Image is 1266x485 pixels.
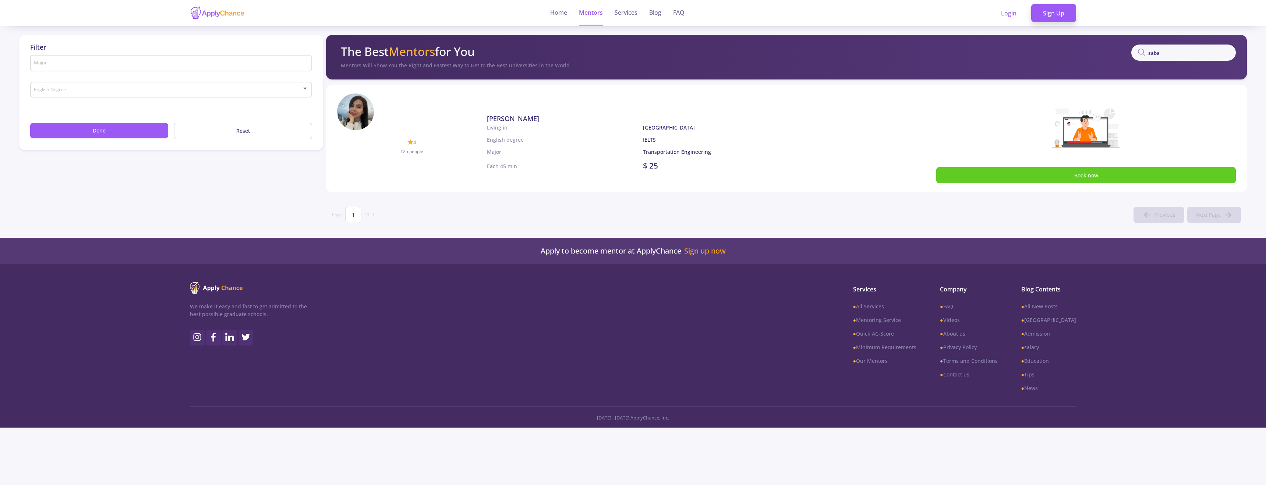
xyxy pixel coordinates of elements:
[1021,357,1076,365] a: ●Education
[364,212,369,218] span: Of
[597,414,669,421] span: [DATE] - [DATE] ApplyChance, Inc.
[1134,207,1184,223] button: Previous
[940,371,943,378] b: ●
[853,357,856,364] b: ●
[341,45,475,59] h2: The Best for You
[940,357,997,365] a: ●Terms and Conditions
[1021,330,1024,337] b: ●
[853,285,916,294] span: Services
[853,357,916,365] a: ●Our Mentors
[1021,316,1076,324] a: ●[GEOGRAPHIC_DATA]
[940,285,997,294] span: Company
[1021,285,1076,294] span: Blog Contents
[332,212,342,218] span: Page
[487,148,643,156] p: Major
[341,61,1236,69] div: Mentors Will Show You the Right and Fastest Way to Get to the Best Universities in the World
[1187,207,1241,223] button: Next Page
[174,123,312,139] button: Reset
[643,160,658,172] p: $ 25
[940,302,997,310] a: ●FAQ
[487,124,643,131] p: Living in
[30,123,168,139] button: Done
[487,114,539,123] span: [PERSON_NAME]
[1021,330,1076,337] a: ●Admission
[1021,303,1024,310] b: ●
[372,212,375,218] span: 1
[1131,45,1236,61] input: Search
[643,148,862,156] p: Transportation Engineering
[1021,371,1024,378] b: ●
[940,343,997,351] a: ●Privacy Policy
[853,330,856,337] b: ●
[413,138,416,146] span: 4
[940,316,943,323] b: ●
[1021,343,1076,351] a: ●salary
[487,162,517,170] p: Each 45 min
[853,316,916,324] a: ●Mentoring Service
[1021,371,1076,378] a: ●Tips
[389,43,435,59] span: Mentors
[940,330,943,337] b: ●
[1021,316,1024,323] b: ●
[1021,384,1076,392] a: ●News
[1021,344,1024,351] b: ●
[940,357,943,364] b: ●
[853,316,856,323] b: ●
[1196,211,1221,219] span: Next Page
[190,282,243,294] img: ApplyChance logo
[1021,302,1076,310] a: ●All New Posts
[190,6,245,20] img: applychance logo
[940,330,997,337] a: ●About us
[989,4,1028,22] a: Login
[643,124,862,131] p: [GEOGRAPHIC_DATA]
[1021,357,1024,364] b: ●
[684,247,726,255] a: Sign up now
[940,316,997,324] a: ●Videos
[1154,211,1175,219] span: Previous
[853,344,856,351] b: ●
[853,330,916,337] a: ●Quick AC-Score
[936,167,1236,183] button: Book now
[1021,385,1024,392] b: ●
[940,344,943,351] b: ●
[853,343,916,351] a: ●Minimum Requirements
[940,371,997,378] a: ●Contact us
[400,148,423,155] span: 125 people
[940,303,943,310] b: ●
[30,43,46,52] span: Filter
[853,302,916,310] a: ●All Services
[190,302,307,318] p: We make it easy and fast to get admitted to the best possible graduate schools.
[1031,4,1076,22] a: Sign Up
[643,136,862,144] p: IELTS
[853,303,856,310] b: ●
[487,136,643,144] p: English degree
[487,114,862,124] a: [PERSON_NAME]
